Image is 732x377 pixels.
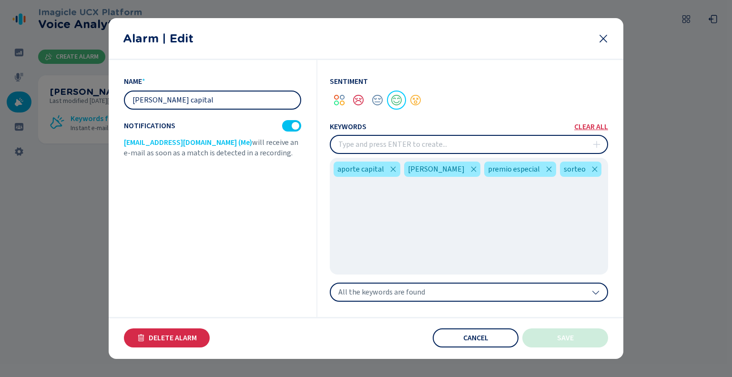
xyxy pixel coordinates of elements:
button: Save [522,328,608,347]
svg: close [598,33,609,44]
button: clear all [574,123,608,131]
span: Notifications [124,122,175,130]
span: Sentiment [330,76,368,87]
div: aporte capital [334,162,400,177]
span: [PERSON_NAME] [408,163,465,175]
span: premio especial [488,163,540,175]
span: will receive an e-mail as soon as a match is detected in a recording. [124,137,298,158]
svg: close [389,165,397,173]
svg: plus [593,141,600,148]
span: name [124,76,142,87]
button: Delete Alarm [124,328,210,347]
h2: Alarm | Edit [123,32,590,45]
svg: trash-fill [137,334,145,342]
span: [EMAIL_ADDRESS][DOMAIN_NAME] (Me) [124,137,252,148]
span: aporte capital [337,163,384,175]
button: Cancel [433,328,518,347]
div: campaña [404,162,481,177]
svg: chevron-down [592,288,600,296]
span: keywords [330,122,366,131]
input: Type and press ENTER to create... [331,136,607,153]
input: Type the alarm name [125,92,300,109]
span: Save [557,334,574,342]
div: premio especial [484,162,556,177]
svg: close [470,165,478,173]
span: All the keywords are found [338,287,425,297]
span: sorteo [564,163,586,175]
span: Delete Alarm [149,334,197,342]
svg: close [545,165,553,173]
div: sorteo [560,162,602,177]
span: Cancel [463,334,488,342]
svg: close [591,165,599,173]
